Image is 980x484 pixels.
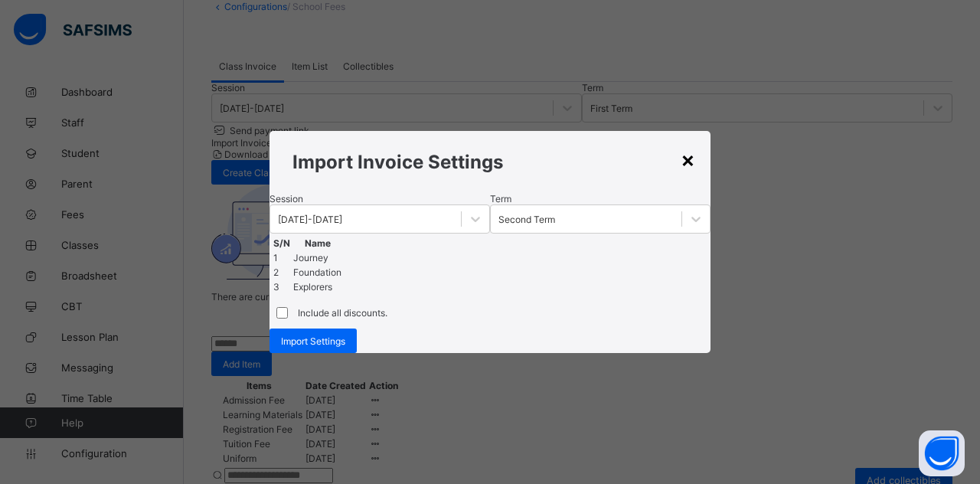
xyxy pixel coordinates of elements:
span: Session [269,193,303,204]
button: Open asap [919,430,965,476]
th: Name [292,237,342,250]
h1: Import Invoice Settings [292,151,688,173]
label: Include all discounts. [298,307,387,319]
span: Import Settings [281,335,345,347]
td: 2 [273,266,291,279]
th: S/N [273,237,291,250]
td: Foundation [292,266,342,279]
td: 1 [273,251,291,264]
td: 3 [273,280,291,293]
td: Explorers [292,280,342,293]
div: × [681,146,695,172]
td: Journey [292,251,342,264]
div: [DATE]-[DATE] [278,214,342,225]
div: Second Term [498,214,555,225]
span: Term [490,193,511,204]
